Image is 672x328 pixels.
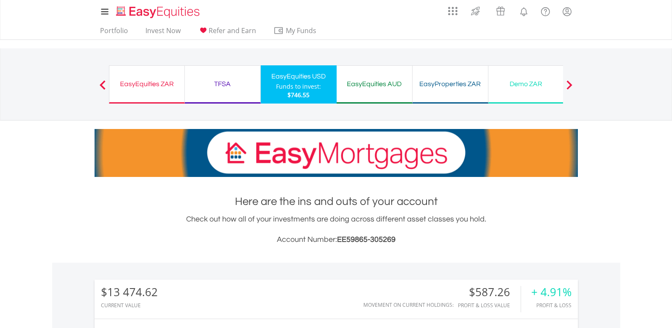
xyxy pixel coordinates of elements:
[448,6,457,16] img: grid-menu-icon.svg
[342,78,407,90] div: EasyEquities AUD
[113,2,203,19] a: Home page
[531,303,572,308] div: Profit & Loss
[101,303,158,308] div: CURRENT VALUE
[556,2,578,21] a: My Profile
[195,26,259,39] a: Refer and Earn
[276,82,321,91] div: Funds to invest:
[266,70,332,82] div: EasyEquities USD
[418,78,483,90] div: EasyProperties ZAR
[488,2,513,18] a: Vouchers
[95,213,578,246] div: Check out how all of your investments are doing across different asset classes you hold.
[561,84,578,93] button: Next
[95,129,578,177] img: EasyMortage Promotion Banner
[95,194,578,209] h1: Here are the ins and outs of your account
[209,26,256,35] span: Refer and Earn
[458,303,521,308] div: Profit & Loss Value
[468,4,482,18] img: thrive-v2.svg
[287,91,310,99] span: $746.55
[95,234,578,246] h3: Account Number:
[535,2,556,19] a: FAQ's and Support
[531,286,572,298] div: + 4.91%
[114,78,179,90] div: EasyEquities ZAR
[190,78,255,90] div: TFSA
[97,26,131,39] a: Portfolio
[142,26,184,39] a: Invest Now
[337,235,396,244] span: EE59865-305269
[363,302,454,308] div: Movement on Current Holdings:
[494,78,559,90] div: Demo ZAR
[443,2,463,16] a: AppsGrid
[114,5,203,19] img: EasyEquities_Logo.png
[273,25,329,36] span: My Funds
[101,286,158,298] div: $13 474.62
[494,4,507,18] img: vouchers-v2.svg
[513,2,535,19] a: Notifications
[94,84,111,93] button: Previous
[458,286,521,298] div: $587.26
